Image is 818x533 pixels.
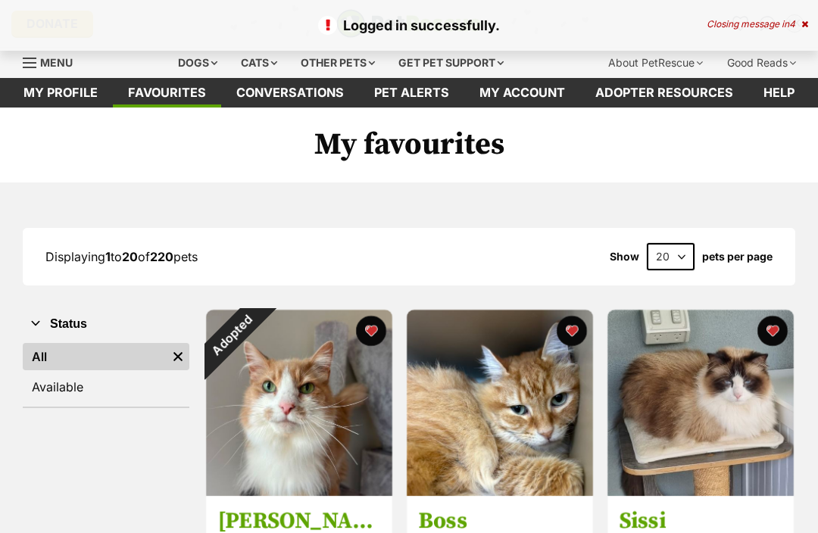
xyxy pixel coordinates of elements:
[23,48,83,75] a: Menu
[150,249,173,264] strong: 220
[23,314,189,334] button: Status
[206,484,392,499] a: Adopted
[610,251,639,263] span: Show
[757,316,788,346] button: favourite
[598,48,713,78] div: About PetRescue
[167,48,228,78] div: Dogs
[290,48,386,78] div: Other pets
[580,78,748,108] a: Adopter resources
[23,340,189,407] div: Status
[557,316,587,346] button: favourite
[23,343,167,370] a: All
[113,78,221,108] a: Favourites
[167,343,189,370] a: Remove filter
[607,310,794,496] img: Sissi
[45,249,198,264] span: Displaying to of pets
[206,310,392,496] img: Rupert
[40,56,73,69] span: Menu
[702,251,773,263] label: pets per page
[356,316,386,346] button: favourite
[464,78,580,108] a: My account
[359,78,464,108] a: Pet alerts
[717,48,807,78] div: Good Reads
[23,373,189,401] a: Available
[230,48,288,78] div: Cats
[186,290,276,380] div: Adopted
[8,78,113,108] a: My profile
[407,310,593,496] img: Boss
[748,78,810,108] a: Help
[388,48,514,78] div: Get pet support
[221,78,359,108] a: conversations
[105,249,111,264] strong: 1
[122,249,138,264] strong: 20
